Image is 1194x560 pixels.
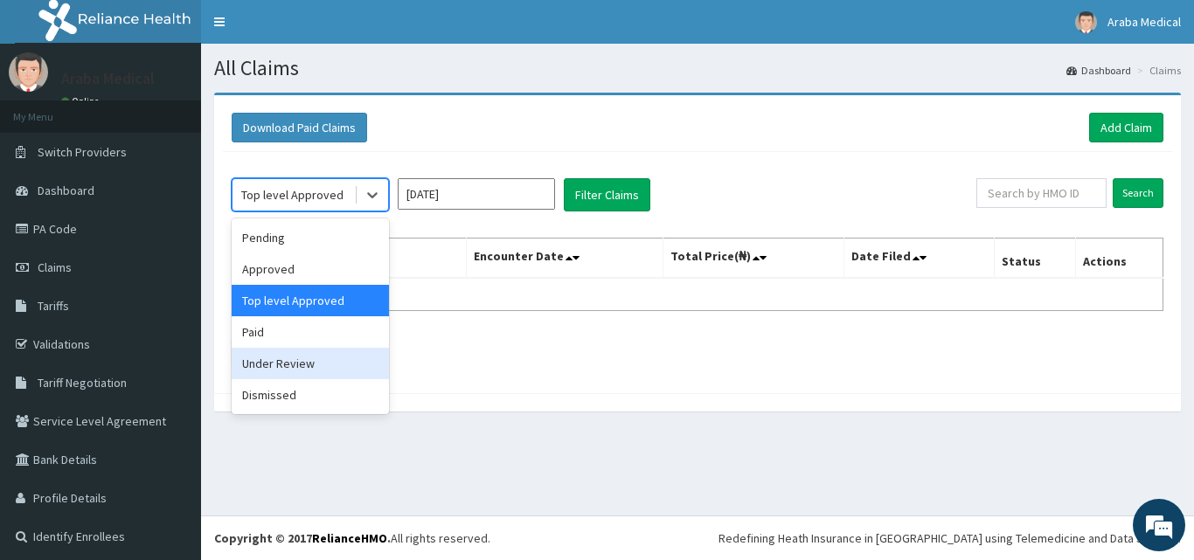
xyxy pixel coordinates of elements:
textarea: Type your message and hit 'Enter' [9,374,333,435]
button: Download Paid Claims [232,113,367,142]
span: Tariff Negotiation [38,375,127,391]
a: RelianceHMO [312,530,387,546]
strong: Copyright © 2017 . [214,530,391,546]
th: Date Filed [844,239,995,279]
img: d_794563401_company_1708531726252_794563401 [32,87,71,131]
th: Actions [1075,239,1163,279]
input: Search by HMO ID [976,178,1107,208]
div: Chat with us now [91,98,294,121]
span: Tariffs [38,298,69,314]
div: Redefining Heath Insurance in [GEOGRAPHIC_DATA] using Telemedicine and Data Science! [718,529,1181,547]
span: We're online! [101,169,241,345]
footer: All rights reserved. [201,515,1194,560]
a: Online [61,95,103,107]
th: Encounter Date [467,239,663,279]
span: Switch Providers [38,144,127,160]
div: Approved [232,253,389,285]
p: Araba Medical [61,71,155,86]
div: Dismissed [232,379,389,411]
img: User Image [9,52,48,92]
img: User Image [1075,11,1097,33]
span: Araba Medical [1107,14,1181,30]
div: Minimize live chat window [287,9,329,51]
button: Filter Claims [564,178,650,211]
div: Under Review [232,348,389,379]
div: Top level Approved [232,285,389,316]
span: Dashboard [38,183,94,198]
div: Paid [232,316,389,348]
input: Search [1113,178,1163,208]
a: Add Claim [1089,113,1163,142]
span: Claims [38,259,72,275]
a: Dashboard [1066,63,1131,78]
div: Pending [232,222,389,253]
li: Claims [1133,63,1181,78]
th: Total Price(₦) [663,239,844,279]
h1: All Claims [214,57,1181,80]
div: Top level Approved [241,186,344,204]
th: Status [995,239,1076,279]
input: Select Month and Year [398,178,555,210]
